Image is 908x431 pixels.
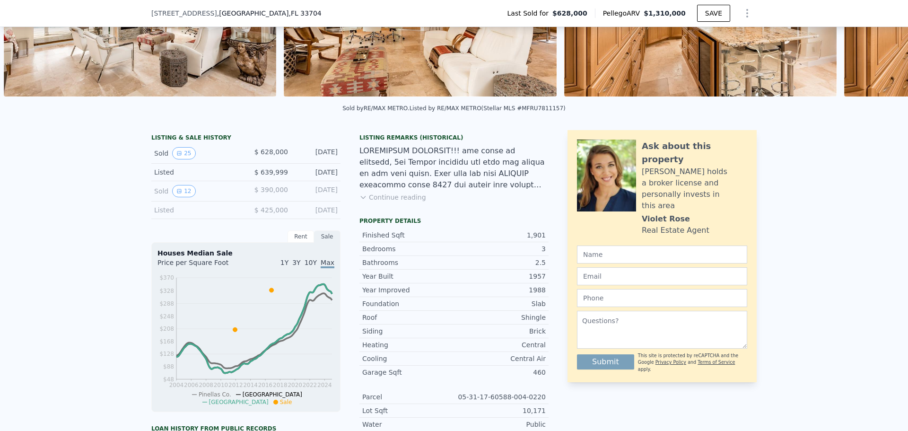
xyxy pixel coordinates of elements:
[644,9,686,17] span: $1,310,000
[642,166,747,211] div: [PERSON_NAME] holds a broker license and personally invests in this area
[159,338,174,345] tspan: $168
[454,420,546,429] div: Public
[362,340,454,350] div: Heating
[507,9,553,18] span: Last Sold for
[655,360,686,365] a: Privacy Policy
[362,420,454,429] div: Water
[454,326,546,336] div: Brick
[159,300,174,307] tspan: $288
[577,267,747,285] input: Email
[359,134,549,141] div: Listing Remarks (Historical)
[157,248,334,258] div: Houses Median Sale
[258,382,273,388] tspan: 2016
[577,354,634,369] button: Submit
[342,105,409,112] div: Sold by RE/MAX METRO .
[603,9,644,18] span: Pellego ARV
[159,274,174,281] tspan: $370
[163,376,174,383] tspan: $48
[317,382,332,388] tspan: 2024
[254,206,288,214] span: $ 425,000
[169,382,184,388] tspan: 2004
[243,382,258,388] tspan: 2014
[738,4,757,23] button: Show Options
[243,391,302,398] span: [GEOGRAPHIC_DATA]
[151,134,340,143] div: LISTING & SALE HISTORY
[362,354,454,363] div: Cooling
[288,230,314,243] div: Rent
[362,244,454,254] div: Bedrooms
[454,244,546,254] div: 3
[305,259,317,266] span: 10Y
[454,299,546,308] div: Slab
[280,399,292,405] span: Sale
[217,9,322,18] span: , [GEOGRAPHIC_DATA]
[362,326,454,336] div: Siding
[362,299,454,308] div: Foundation
[199,391,231,398] span: Pinellas Co.
[362,285,454,295] div: Year Improved
[184,382,199,388] tspan: 2006
[280,259,288,266] span: 1Y
[362,230,454,240] div: Finished Sqft
[159,313,174,320] tspan: $248
[697,5,730,22] button: SAVE
[362,392,454,402] div: Parcel
[454,258,546,267] div: 2.5
[163,363,174,370] tspan: $88
[303,382,317,388] tspan: 2022
[288,382,302,388] tspan: 2020
[296,167,338,177] div: [DATE]
[296,147,338,159] div: [DATE]
[254,168,288,176] span: $ 639,999
[172,185,195,197] button: View historical data
[362,258,454,267] div: Bathrooms
[273,382,288,388] tspan: 2018
[454,354,546,363] div: Central Air
[292,259,300,266] span: 3Y
[199,382,213,388] tspan: 2008
[209,399,269,405] span: [GEOGRAPHIC_DATA]
[642,225,709,236] div: Real Estate Agent
[454,272,546,281] div: 1957
[577,289,747,307] input: Phone
[254,186,288,194] span: $ 390,000
[154,167,238,177] div: Listed
[288,9,321,17] span: , FL 33704
[642,213,690,225] div: Violet Rose
[254,148,288,156] span: $ 628,000
[159,325,174,332] tspan: $208
[362,313,454,322] div: Roof
[552,9,587,18] span: $628,000
[154,185,238,197] div: Sold
[359,193,426,202] button: Continue reading
[454,285,546,295] div: 1988
[314,230,340,243] div: Sale
[410,105,566,112] div: Listed by RE/MAX METRO (Stellar MLS #MFRU7811157)
[454,230,546,240] div: 1,901
[454,313,546,322] div: Shingle
[214,382,228,388] tspan: 2010
[362,368,454,377] div: Garage Sqft
[159,351,174,357] tspan: $128
[296,185,338,197] div: [DATE]
[157,258,246,273] div: Price per Square Foot
[154,205,238,215] div: Listed
[154,147,238,159] div: Sold
[362,272,454,281] div: Year Built
[159,288,174,294] tspan: $328
[151,9,217,18] span: [STREET_ADDRESS]
[359,217,549,225] div: Property details
[172,147,195,159] button: View historical data
[359,145,549,191] div: LOREMIPSUM DOLORSIT!!! ame conse ad elitsedd, 5ei Tempor incididu utl etdo mag aliqua en adm veni...
[698,360,735,365] a: Terms of Service
[454,406,546,415] div: 10,171
[296,205,338,215] div: [DATE]
[321,259,334,268] span: Max
[642,140,747,166] div: Ask about this property
[454,368,546,377] div: 460
[454,340,546,350] div: Central
[638,352,747,373] div: This site is protected by reCAPTCHA and the Google and apply.
[577,246,747,264] input: Name
[228,382,243,388] tspan: 2012
[454,392,546,402] div: 05-31-17-60588-004-0220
